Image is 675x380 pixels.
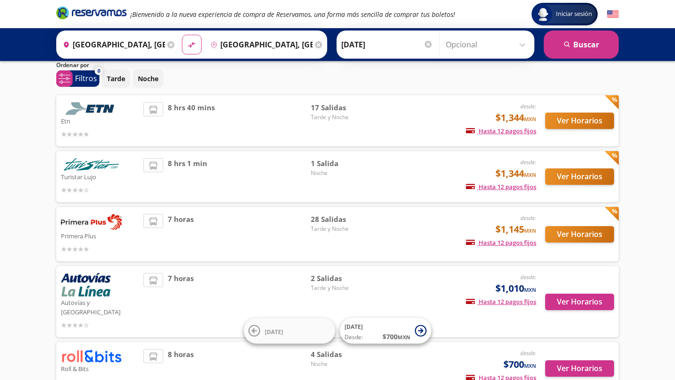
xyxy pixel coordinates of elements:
[61,363,139,374] p: Roll & Bits
[56,70,99,87] button: 0Filtros
[168,102,215,139] span: 8 hrs 40 mins
[524,115,536,122] small: MXN
[341,33,433,56] input: Elegir Fecha
[552,9,596,19] span: Iniciar sesión
[544,30,619,59] button: Buscar
[168,214,194,254] span: 7 horas
[311,225,376,233] span: Tarde y Noche
[345,333,363,342] span: Desde:
[133,69,164,88] button: Noche
[466,297,536,306] span: Hasta 12 pagos fijos
[520,158,536,166] em: desde:
[345,323,363,331] span: [DATE]
[138,74,158,84] p: Noche
[545,294,614,310] button: Ver Horarios
[545,113,614,129] button: Ver Horarios
[382,332,410,342] span: $ 700
[520,349,536,357] em: desde:
[75,73,97,84] p: Filtros
[59,33,165,56] input: Buscar Origen
[56,6,127,23] a: Brand Logo
[311,113,376,122] span: Tarde y Noche
[495,111,536,125] span: $1,344
[524,362,536,369] small: MXN
[61,115,139,126] p: Etn
[61,273,111,296] img: Autovías y La Línea
[503,357,536,372] span: $700
[168,158,207,195] span: 8 hrs 1 min
[397,334,410,341] small: MXN
[495,281,536,296] span: $1,010
[56,61,89,69] p: Ordenar por
[340,318,431,344] button: [DATE]Desde:$700MXN
[520,273,536,281] em: desde:
[207,33,313,56] input: Buscar Destino
[311,102,376,113] span: 17 Salidas
[107,74,125,84] p: Tarde
[545,168,614,185] button: Ver Horarios
[61,171,139,182] p: Turistar Lujo
[446,33,530,56] input: Opcional
[311,349,376,360] span: 4 Salidas
[61,158,122,171] img: Turistar Lujo
[607,8,619,20] button: English
[61,214,122,230] img: Primera Plus
[61,102,122,115] img: Etn
[524,227,536,234] small: MXN
[56,6,127,20] i: Brand Logo
[130,10,455,19] em: ¡Bienvenido a la nueva experiencia de compra de Reservamos, una forma más sencilla de comprar tus...
[311,214,376,225] span: 28 Salidas
[466,127,536,135] span: Hasta 12 pagos fijos
[545,226,614,243] button: Ver Horarios
[495,222,536,236] span: $1,145
[520,214,536,222] em: desde:
[102,69,130,88] button: Tarde
[61,230,139,241] p: Primera Plus
[495,167,536,181] span: $1,344
[466,238,536,247] span: Hasta 12 pagos fijos
[311,158,376,169] span: 1 Salida
[520,102,536,110] em: desde:
[311,360,376,368] span: Noche
[524,286,536,293] small: MXN
[545,360,614,377] button: Ver Horarios
[524,171,536,178] small: MXN
[311,284,376,292] span: Tarde y Noche
[311,273,376,284] span: 2 Salidas
[265,327,283,335] span: [DATE]
[61,296,139,317] p: Autovías y [GEOGRAPHIC_DATA]
[244,318,335,344] button: [DATE]
[466,182,536,191] span: Hasta 12 pagos fijos
[61,349,122,363] img: Roll & Bits
[168,273,194,330] span: 7 horas
[97,67,100,75] span: 0
[311,169,376,177] span: Noche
